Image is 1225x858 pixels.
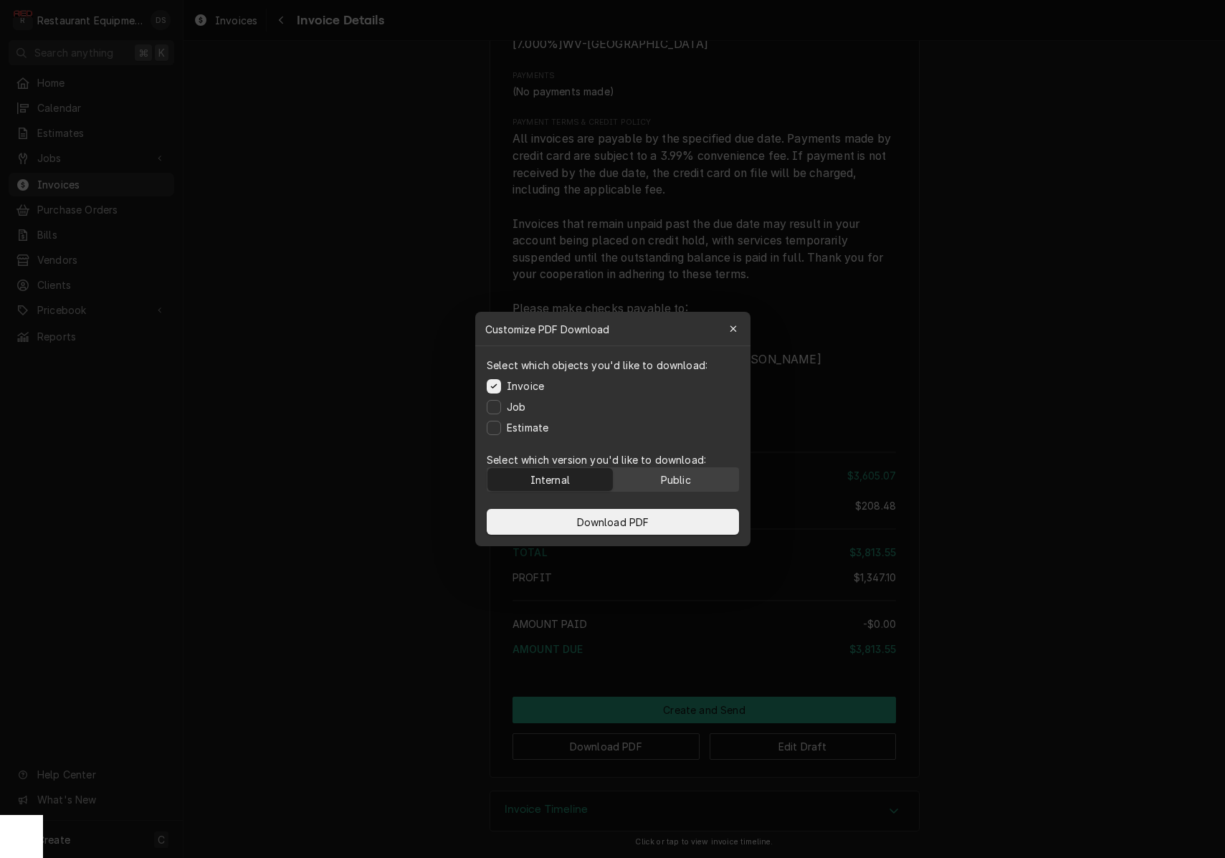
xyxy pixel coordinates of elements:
label: Job [507,399,525,414]
p: Select which objects you'd like to download: [487,358,707,373]
button: Download PDF [487,509,739,535]
label: Estimate [507,420,548,435]
p: Select which version you'd like to download: [487,452,739,467]
span: Download PDF [573,515,652,530]
div: Customize PDF Download [475,312,750,346]
div: Internal [530,472,569,487]
div: Public [660,472,690,487]
label: Invoice [507,378,544,394]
